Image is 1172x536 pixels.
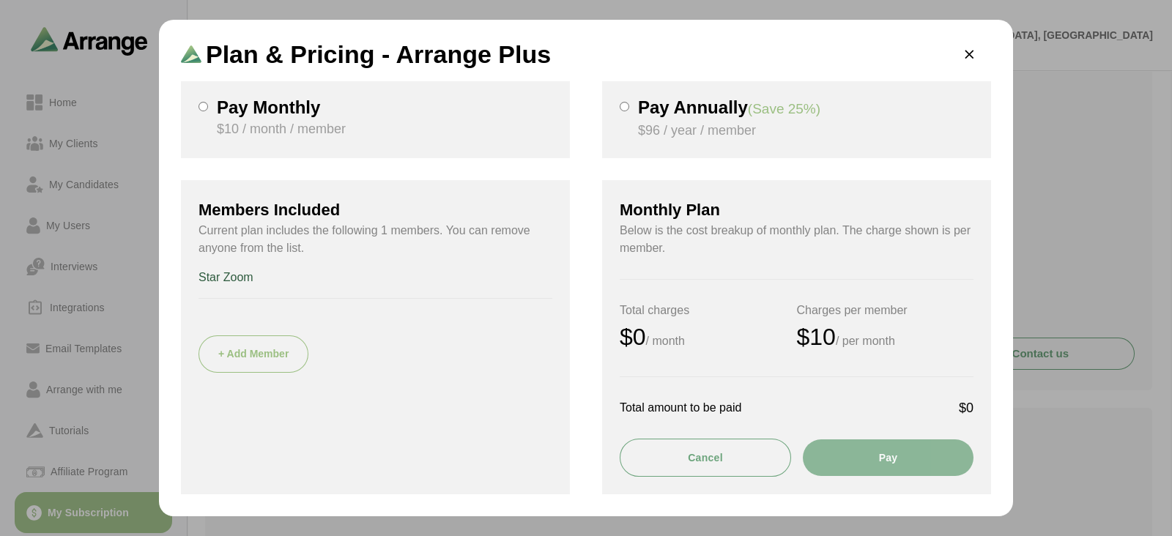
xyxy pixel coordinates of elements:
[199,335,308,373] button: + Add Member
[199,222,552,257] p: Current plan includes the following 1 members. You can remove anyone from the list.
[959,401,973,414] strong: $0
[620,324,646,350] strong: $0
[748,101,820,116] span: (Save 25%)
[797,302,974,319] h2: Charges per member
[199,198,552,222] h3: Members Included
[646,335,685,347] small: / month
[803,439,973,476] button: Pay
[199,269,253,286] h4: Star Zoom
[620,302,797,319] h2: Total charges
[620,198,973,222] h3: Monthly Plan
[620,439,791,477] button: Cancel
[620,399,741,417] p: Total amount to be paid
[620,222,973,257] p: Below is the cost breakup of monthly plan. The charge shown is per member.
[638,121,973,141] p: $96 / year / member
[797,324,836,350] strong: $10
[638,99,973,118] h3: Pay Annually
[217,119,552,139] p: $10 / month / member
[206,42,991,67] h2: Plan & Pricing - Arrange Plus
[836,335,895,347] small: / per month
[217,99,552,116] h3: Pay Monthly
